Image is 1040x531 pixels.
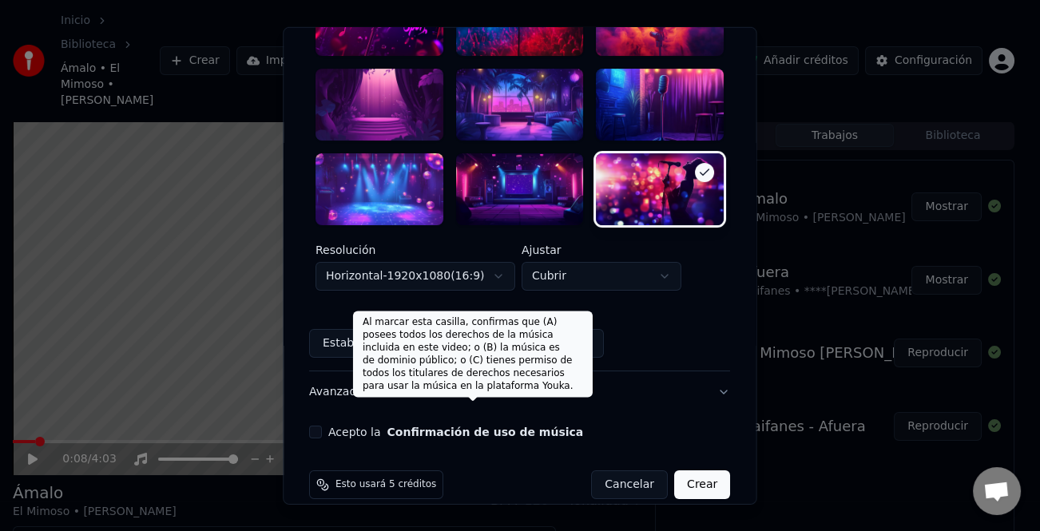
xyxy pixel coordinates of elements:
[592,470,669,499] button: Cancelar
[309,371,730,413] button: Avanzado
[328,426,583,438] label: Acepto la
[387,426,584,438] button: Acepto la
[522,244,681,256] label: Ajustar
[316,244,515,256] label: Resolución
[335,478,436,491] span: Esto usará 5 créditos
[309,329,522,358] button: Establecer como Predeterminado
[353,311,593,398] div: Al marcar esta casilla, confirmas que (A) posees todos los derechos de la música incluida en este...
[674,470,730,499] button: Crear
